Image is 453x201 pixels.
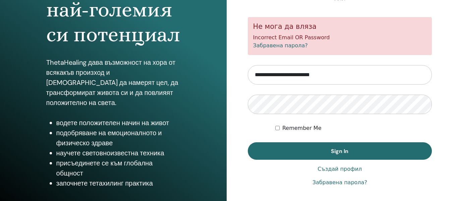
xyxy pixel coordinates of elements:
[275,124,432,132] div: Keep me authenticated indefinitely or until I manually logout
[46,57,180,108] p: ThetaHealing дава възможност на хора от всякакъв произход и [DEMOGRAPHIC_DATA] да намерят цел, да...
[248,142,432,160] button: Sign In
[56,128,180,148] li: подобряване на емоционалното и физическо здраве
[282,124,322,132] label: Remember Me
[56,148,180,158] li: научете световноизвестна техника
[248,17,432,55] div: Incorrect Email OR Password
[331,148,348,155] span: Sign In
[56,158,180,178] li: присъединете се към глобална общност
[318,165,362,173] a: Създай профил
[56,178,180,188] li: започнете тетахилинг практика
[253,42,308,49] a: Забравена парола?
[56,118,180,128] li: водете положителен начин на живот
[313,179,367,187] a: Забравена парола?
[253,22,427,31] h5: Не мога да вляза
